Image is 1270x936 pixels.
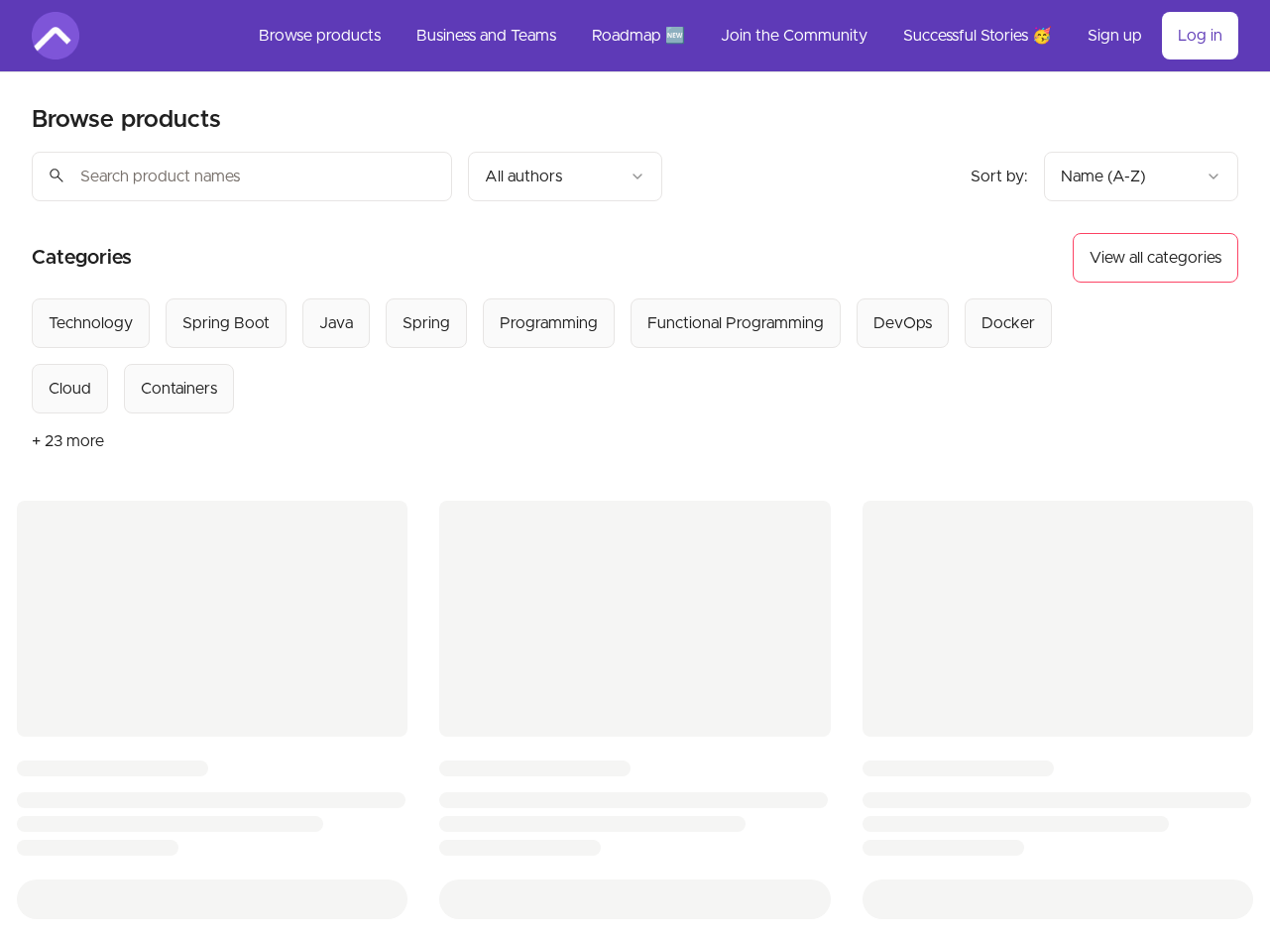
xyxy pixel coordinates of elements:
[576,12,701,59] a: Roadmap 🆕
[401,12,572,59] a: Business and Teams
[705,12,883,59] a: Join the Community
[141,377,217,401] div: Containers
[182,311,270,335] div: Spring Boot
[49,377,91,401] div: Cloud
[1072,12,1158,59] a: Sign up
[49,311,133,335] div: Technology
[403,311,450,335] div: Spring
[500,311,598,335] div: Programming
[1044,152,1238,201] button: Product sort options
[981,311,1035,335] div: Docker
[243,12,1238,59] nav: Main
[468,152,662,201] button: Filter by author
[647,311,824,335] div: Functional Programming
[319,311,353,335] div: Java
[243,12,397,59] a: Browse products
[1073,233,1238,283] button: View all categories
[32,152,452,201] input: Search product names
[873,311,932,335] div: DevOps
[1162,12,1238,59] a: Log in
[971,169,1028,184] span: Sort by:
[32,104,221,136] h2: Browse products
[32,12,79,59] img: Amigoscode logo
[32,413,104,469] button: + 23 more
[887,12,1068,59] a: Successful Stories 🥳
[48,162,65,189] span: search
[32,233,132,283] h2: Categories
